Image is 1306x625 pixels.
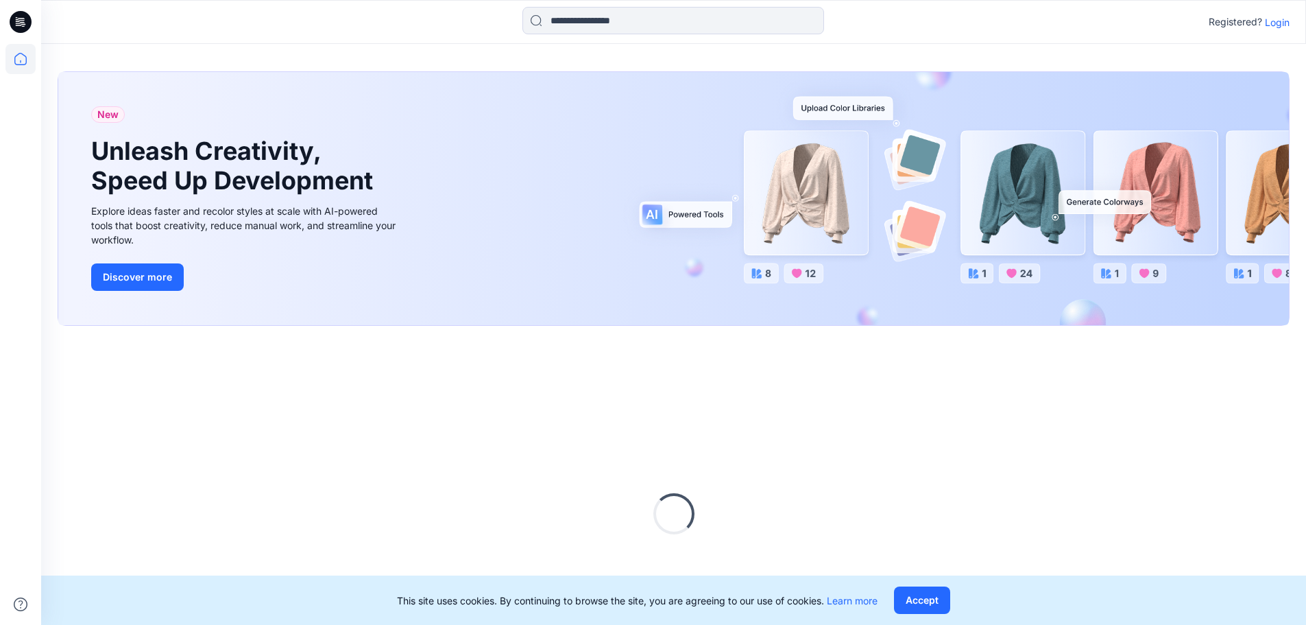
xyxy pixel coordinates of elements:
button: Discover more [91,263,184,291]
span: New [97,106,119,123]
p: Registered? [1209,14,1262,30]
p: This site uses cookies. By continuing to browse the site, you are agreeing to our use of cookies. [397,593,878,608]
a: Learn more [827,595,878,606]
h1: Unleash Creativity, Speed Up Development [91,137,379,196]
button: Accept [894,587,950,614]
a: Discover more [91,263,400,291]
p: Login [1265,15,1290,30]
div: Explore ideas faster and recolor styles at scale with AI-powered tools that boost creativity, red... [91,204,400,247]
